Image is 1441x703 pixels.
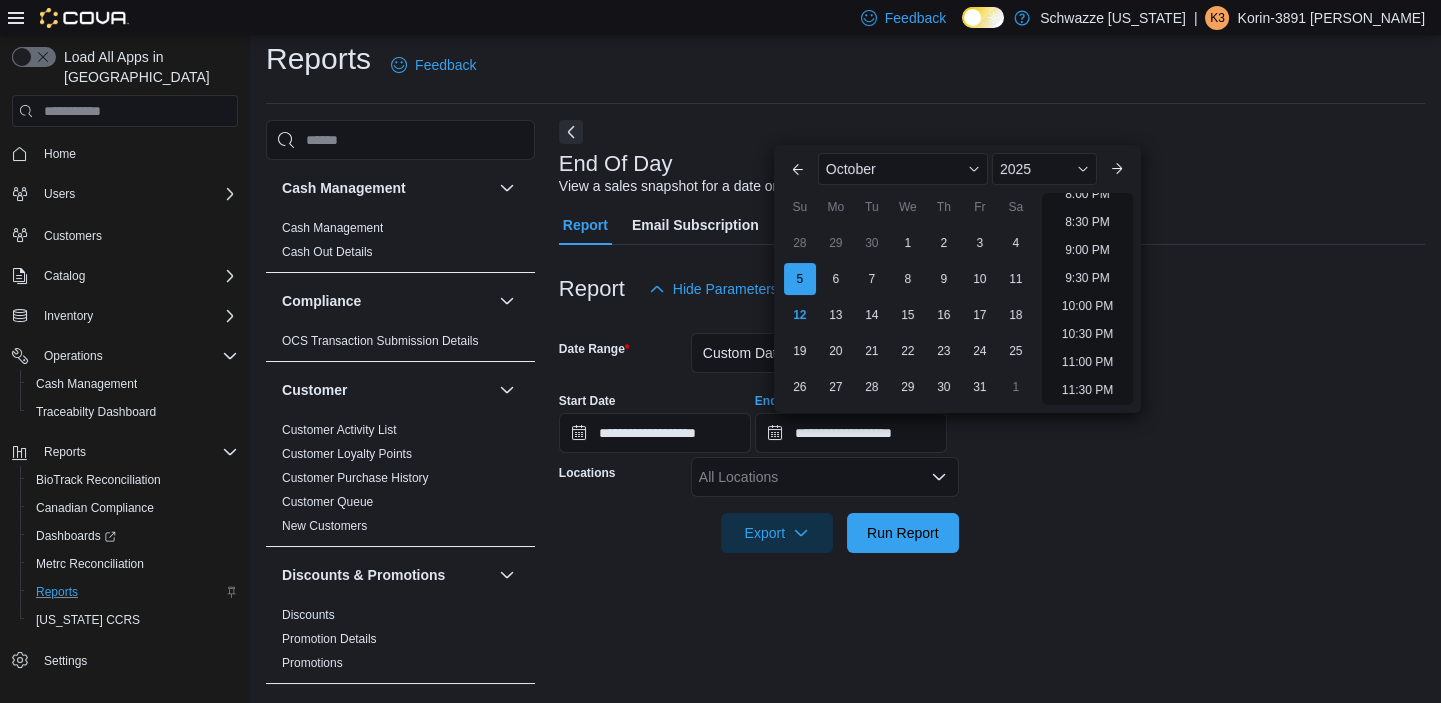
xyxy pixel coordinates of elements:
div: Fr [964,191,996,223]
span: Email Subscription [632,205,759,245]
button: BioTrack Reconciliation [20,466,246,494]
button: Compliance [495,289,519,313]
div: day-16 [928,299,960,331]
span: Reports [36,584,78,600]
span: Hide Parameters [673,279,778,299]
a: [US_STATE] CCRS [28,608,148,632]
button: Discounts & Promotions [495,563,519,587]
div: day-28 [784,227,816,259]
span: Export [733,513,821,553]
a: Customer Activity List [282,423,397,437]
span: Washington CCRS [28,608,238,632]
button: Next month [1101,153,1133,185]
li: 8:30 PM [1057,210,1118,234]
span: 2025 [1000,161,1031,177]
div: day-25 [1000,335,1032,367]
div: Su [784,191,816,223]
div: day-29 [892,371,924,403]
span: Feedback [885,8,946,28]
div: day-31 [964,371,996,403]
div: day-23 [928,335,960,367]
div: day-29 [820,227,852,259]
span: OCS Transaction Submission Details [282,333,479,349]
div: View a sales snapshot for a date or date range. [559,176,852,197]
a: Promotion Details [282,632,377,646]
button: Open list of options [931,469,947,485]
span: Customer Purchase History [282,470,429,486]
span: BioTrack Reconciliation [36,472,161,488]
a: Promotions [282,656,343,670]
span: Discounts [282,607,335,623]
span: [US_STATE] CCRS [36,612,140,628]
span: Home [36,141,238,166]
div: day-30 [928,371,960,403]
a: Dashboards [20,522,246,550]
span: Metrc Reconciliation [28,552,238,576]
button: Users [4,180,246,208]
button: Customer [495,378,519,402]
span: Dashboards [36,528,116,544]
span: K3 [1210,6,1225,30]
button: Reports [4,438,246,466]
div: day-28 [856,371,888,403]
label: Start Date [559,393,616,409]
span: Run Report [867,523,939,543]
a: BioTrack Reconciliation [28,468,169,492]
span: Catalog [44,268,85,284]
span: Customers [36,222,238,247]
div: day-15 [892,299,924,331]
div: Mo [820,191,852,223]
li: 10:00 PM [1054,294,1121,318]
span: Inventory [36,304,238,328]
span: Reports [44,444,86,460]
label: Date Range [559,341,630,357]
h3: Cash Management [282,178,406,198]
label: End Date [755,393,807,409]
button: Metrc Reconciliation [20,550,246,578]
div: day-21 [856,335,888,367]
span: Report [563,205,608,245]
ul: Time [1042,193,1133,405]
span: Customer Activity List [282,422,397,438]
span: Canadian Compliance [36,500,154,516]
input: Press the down key to open a popover containing a calendar. [559,413,751,453]
button: Next [559,120,583,144]
div: day-11 [1000,263,1032,295]
a: Customer Loyalty Points [282,447,412,461]
a: Discounts [282,608,335,622]
a: New Customers [282,519,367,533]
span: Customer Loyalty Points [282,446,412,462]
a: OCS Transaction Submission Details [282,334,479,348]
h3: Report [559,277,625,301]
a: Traceabilty Dashboard [28,400,164,424]
button: Settings [4,646,246,675]
span: Operations [36,344,238,368]
a: Customer Queue [282,495,373,509]
div: October, 2025 [782,225,1034,405]
div: day-5 [784,263,816,295]
div: Button. Open the month selector. October is currently selected. [818,153,988,185]
button: [US_STATE] CCRS [20,606,246,634]
div: Korin-3891 Hobday [1205,6,1229,30]
h3: Customer [282,380,347,400]
span: Settings [36,648,238,673]
span: Dark Mode [962,28,963,29]
div: Button. Open the year selector. 2025 is currently selected. [992,153,1097,185]
a: Cash Out Details [282,245,373,259]
button: Home [4,139,246,168]
button: Inventory [4,302,246,330]
button: Operations [36,344,111,368]
span: Catalog [36,264,238,288]
button: Previous Month [782,153,814,185]
div: day-26 [784,371,816,403]
a: Customer Purchase History [282,471,429,485]
span: BioTrack Reconciliation [28,468,238,492]
button: Reports [20,578,246,606]
p: Korin-3891 [PERSON_NAME] [1237,6,1425,30]
span: Customer Queue [282,494,373,510]
a: Settings [36,649,95,673]
span: Feedback [415,55,476,75]
div: day-20 [820,335,852,367]
h3: Discounts & Promotions [282,565,445,585]
span: Settings [44,653,87,669]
